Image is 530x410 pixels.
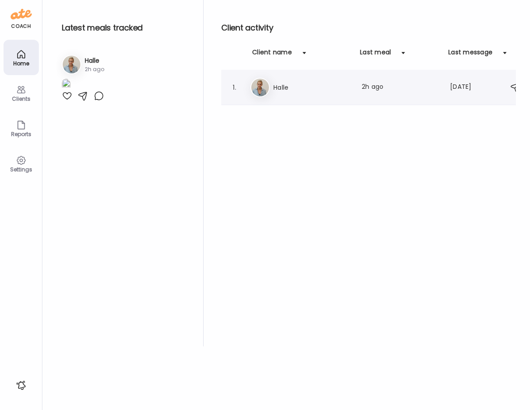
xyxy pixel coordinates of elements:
img: avatars%2Fv6xpACeucRMvPGoifIVdfUew4Qq2 [251,79,269,96]
div: Reports [5,131,37,137]
div: Settings [5,167,37,172]
div: Home [5,61,37,66]
div: [DATE] [450,82,485,93]
h2: Client activity [221,21,526,34]
img: ate [11,7,32,21]
div: Last meal [360,48,391,62]
img: avatars%2Fv6xpACeucRMvPGoifIVdfUew4Qq2 [63,56,80,73]
div: 1. [229,82,240,93]
h3: Halle [85,56,104,65]
div: Client name [252,48,292,62]
div: coach [11,23,31,30]
div: 2h ago [362,82,439,93]
h2: Latest meals tracked [62,21,189,34]
h3: Halle [273,82,351,93]
div: 2h ago [85,65,104,73]
div: Last message [448,48,492,62]
img: images%2Fv6xpACeucRMvPGoifIVdfUew4Qq2%2FzWvWbXmkE5bAdhoiyRFz%2FKPi6d4rmVCMICHPzCz1P_1080 [62,79,71,91]
div: Clients [5,96,37,102]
